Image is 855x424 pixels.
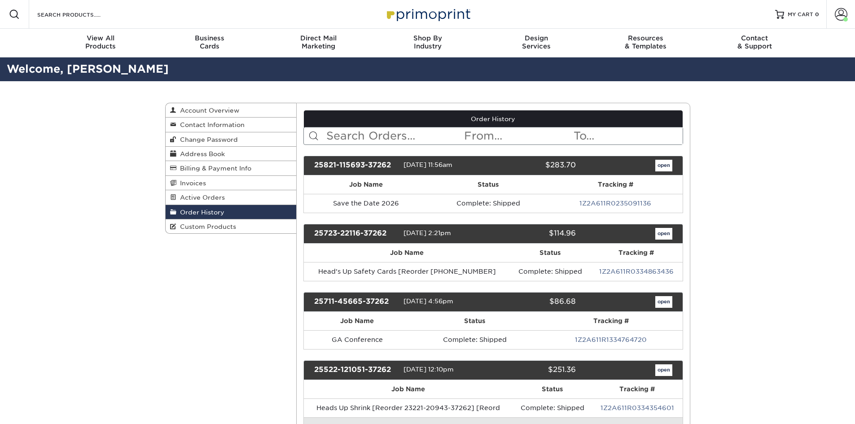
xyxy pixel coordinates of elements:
span: Active Orders [176,194,225,201]
a: 1Z2A611R0235091136 [579,200,651,207]
a: Account Overview [166,103,297,118]
a: Billing & Payment Info [166,161,297,175]
td: Complete: Shipped [428,194,548,213]
a: BusinessCards [155,29,264,57]
div: Marketing [264,34,373,50]
td: Complete: Shipped [410,330,539,349]
a: open [655,296,672,308]
span: Change Password [176,136,238,143]
td: Head's Up Safety Cards [Reorder [PHONE_NUMBER] [304,262,510,281]
td: Complete: Shipped [513,398,592,417]
a: View AllProducts [46,29,155,57]
input: Search Orders... [325,127,463,144]
a: Active Orders [166,190,297,205]
a: Contact Information [166,118,297,132]
a: open [655,228,672,240]
span: Design [482,34,591,42]
span: [DATE] 12:10pm [403,366,454,373]
a: DesignServices [482,29,591,57]
td: GA Conference [304,330,410,349]
span: 0 [815,11,819,17]
a: Invoices [166,176,297,190]
a: 1Z2A611R1334764720 [575,336,647,343]
a: Change Password [166,132,297,147]
div: Services [482,34,591,50]
th: Status [410,312,539,330]
th: Tracking # [548,175,682,194]
a: Order History [166,205,297,219]
span: Order History [176,209,224,216]
span: Shop By [373,34,482,42]
img: Primoprint [383,4,473,24]
a: Contact& Support [700,29,809,57]
th: Job Name [304,380,513,398]
span: MY CART [788,11,813,18]
span: Direct Mail [264,34,373,42]
span: Contact Information [176,121,245,128]
a: 1Z2A611R0334354601 [601,404,674,411]
td: Heads Up Shrink [Reorder 23221-20943-37262] [Reord [304,398,513,417]
div: 25711-45665-37262 [307,296,403,308]
div: Products [46,34,155,50]
div: $251.36 [487,364,583,376]
div: Cards [155,34,264,50]
th: Status [510,244,590,262]
span: Address Book [176,150,225,157]
a: open [655,364,672,376]
a: Shop ByIndustry [373,29,482,57]
input: To... [573,127,682,144]
th: Job Name [304,312,410,330]
span: Business [155,34,264,42]
a: Resources& Templates [591,29,700,57]
span: Contact [700,34,809,42]
div: & Templates [591,34,700,50]
span: [DATE] 11:56am [403,161,452,168]
th: Job Name [304,244,510,262]
span: [DATE] 4:56pm [403,297,453,305]
a: 1Z2A611R0334863436 [599,268,674,275]
input: SEARCH PRODUCTS..... [36,9,124,20]
td: Complete: Shipped [510,262,590,281]
th: Tracking # [539,312,683,330]
div: $283.70 [487,160,583,171]
td: Save the Date 2026 [304,194,428,213]
span: Account Overview [176,107,239,114]
th: Tracking # [592,380,683,398]
th: Status [428,175,548,194]
a: Address Book [166,147,297,161]
div: Industry [373,34,482,50]
span: Resources [591,34,700,42]
span: Invoices [176,179,206,187]
span: Billing & Payment Info [176,165,251,172]
th: Job Name [304,175,428,194]
span: [DATE] 2:21pm [403,229,451,236]
th: Status [513,380,592,398]
div: 25522-121051-37262 [307,364,403,376]
div: $114.96 [487,228,583,240]
th: Tracking # [590,244,682,262]
span: View All [46,34,155,42]
div: 25821-115693-37262 [307,160,403,171]
div: 25723-22116-37262 [307,228,403,240]
a: open [655,160,672,171]
a: Custom Products [166,219,297,233]
a: Order History [304,110,683,127]
span: Custom Products [176,223,236,230]
div: $86.68 [487,296,583,308]
a: Direct MailMarketing [264,29,373,57]
div: & Support [700,34,809,50]
input: From... [463,127,573,144]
